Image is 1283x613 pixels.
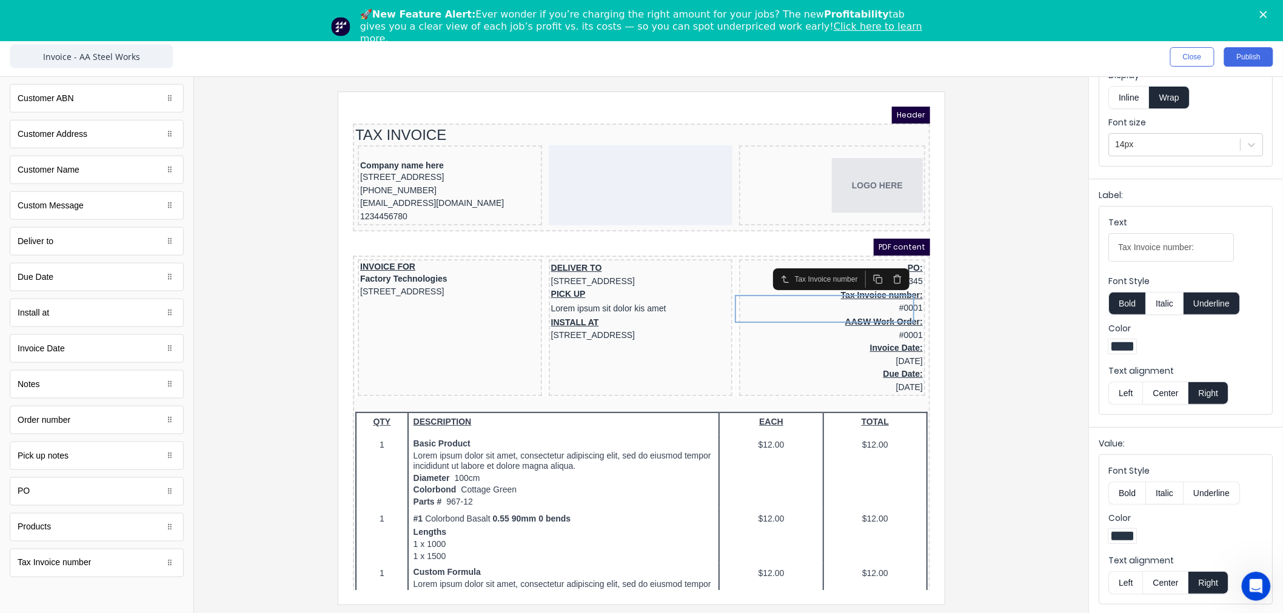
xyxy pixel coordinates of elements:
div: Tax Invoice number [18,557,91,569]
div: TAX INVOICE [2,19,575,38]
div: Tax Invoice number [442,167,510,178]
div: [PHONE_NUMBER] [7,78,187,91]
div: Custom Message [18,199,84,212]
div: Label: [1099,189,1273,206]
button: Wrap [1150,86,1190,109]
img: Profile image for Team [331,17,350,36]
div: Tax Invoice number:#0001 [389,181,570,209]
button: Right [1189,571,1229,594]
button: Close [1170,47,1214,67]
div: 1234456780 [7,104,187,117]
div: Deliver to [18,235,53,248]
div: Value: [1099,437,1273,454]
div: 🚀 Ever wonder if you’re charging the right amount for your jobs? The new tab gives you a clear vi... [360,8,933,45]
button: Select parent [423,164,442,181]
div: Deliver to [10,227,184,256]
div: Customer ABN [18,92,74,105]
div: PICK UPLorem ipsum sit dolor kis amet [198,181,378,210]
label: Font size [1109,116,1264,128]
div: Close [1260,11,1272,18]
div: Invoice Date [10,334,184,363]
div: INVOICE FORFactory Technologies[STREET_ADDRESS]DELIVER TO[STREET_ADDRESS]PICK UPLorem ipsum sit d... [2,151,575,293]
button: Bold [1109,482,1146,505]
label: Text alignment [1109,365,1264,377]
div: Pick up notes [18,449,69,462]
div: Text [1109,216,1234,233]
button: Inline [1109,86,1150,109]
button: Left [1109,382,1143,405]
b: New Feature Alert: [372,8,476,20]
div: Order number [18,414,70,426]
div: Company name here [7,53,187,64]
button: Duplicate [515,164,535,181]
iframe: Intercom live chat [1242,572,1271,601]
div: INSTALL AT[STREET_ADDRESS] [198,210,378,236]
label: Text alignment [1109,554,1264,566]
label: Font Style [1109,465,1264,477]
a: Click here to learn more. [360,21,922,44]
button: Center [1143,382,1189,405]
button: Publish [1224,47,1273,67]
div: Order number [10,406,184,434]
button: Delete [535,164,554,181]
button: Bold [1109,292,1146,315]
input: Enter template name here [10,44,173,68]
input: Text [1109,233,1234,262]
div: Customer ABN [10,84,184,113]
div: Due Date [18,271,53,283]
button: Underline [1184,292,1241,315]
div: [EMAIL_ADDRESS][DOMAIN_NAME] [7,90,187,104]
div: AASW Work Order:#0001 [389,209,570,235]
div: Notes [10,370,184,399]
div: PO [10,477,184,506]
button: Right [1189,382,1229,405]
div: LOGO HERE [389,51,570,106]
div: Install at [18,306,49,319]
div: Install at [10,299,184,327]
div: [STREET_ADDRESS] [7,179,187,192]
div: Pick up notes [10,442,184,470]
div: PO:PO12345 [389,155,570,181]
div: Due Date [10,263,184,291]
label: Color [1109,322,1264,334]
div: Tax Invoice number [10,549,184,577]
div: INVOICE FOR [7,155,187,166]
div: Company name here[STREET_ADDRESS][PHONE_NUMBER][EMAIL_ADDRESS][DOMAIN_NAME]1234456780LOGO HERE [2,38,575,122]
button: Underline [1184,482,1241,505]
b: Profitability [824,8,889,20]
div: Customer Address [10,120,184,148]
label: Color [1109,512,1264,524]
div: PO [18,485,30,498]
div: Products [10,513,184,542]
button: Italic [1146,482,1184,505]
span: PDF content [521,132,577,149]
div: Invoice Date:[DATE] [389,235,570,261]
div: Customer Name [18,164,79,176]
div: [STREET_ADDRESS] [7,64,187,78]
div: Factory Technologies [7,166,187,179]
div: Products [18,521,51,534]
div: Customer Address [18,128,87,141]
div: Invoice Date [18,342,65,355]
button: Left [1109,571,1143,594]
div: Customer Name [10,156,184,184]
div: Custom Message [10,191,184,220]
div: Due Date:[DATE] [389,261,570,287]
div: DELIVER TO[STREET_ADDRESS] [198,155,378,181]
div: Notes [18,378,40,391]
button: Center [1143,571,1189,594]
button: Italic [1146,292,1184,315]
label: Font Style [1109,275,1264,287]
